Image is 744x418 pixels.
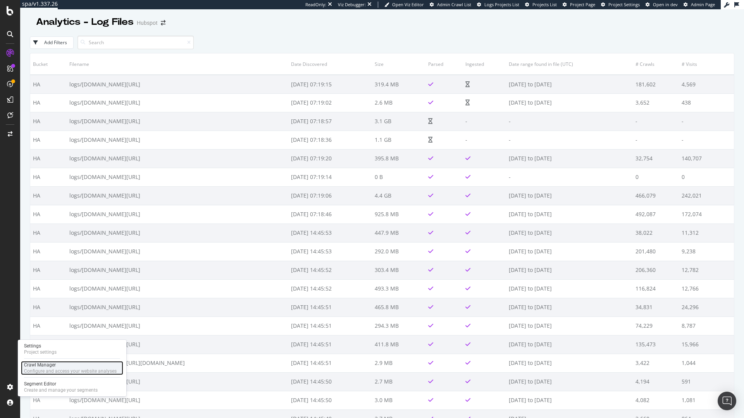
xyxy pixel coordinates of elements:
td: 4,082 [633,391,679,409]
td: [DATE] to [DATE] [506,205,633,224]
span: Projects List [532,2,557,7]
td: logs/[DOMAIN_NAME][URL] [67,279,288,298]
td: 3.1 GB [372,112,425,131]
a: Admin Crawl List [430,2,471,8]
div: arrow-right-arrow-left [161,20,165,26]
td: [DATE] to [DATE] [506,93,633,112]
td: - [463,112,506,131]
td: HA [30,242,67,261]
th: # Visits [679,53,734,75]
td: HA [30,224,67,242]
td: HA [30,112,67,131]
td: 3,652 [633,93,679,112]
td: [DATE] 07:19:14 [288,168,372,186]
td: [DATE] to [DATE] [506,75,633,93]
td: [DATE] 07:18:57 [288,112,372,131]
th: Size [372,53,425,75]
td: [DATE] 14:45:50 [288,372,372,391]
td: 3,422 [633,354,679,372]
td: 201,480 [633,242,679,261]
td: 74,229 [633,317,679,335]
td: 12,782 [679,261,734,279]
td: - [506,112,633,131]
th: Ingested [463,53,506,75]
td: HA [30,279,67,298]
td: 1,081 [679,391,734,409]
td: HA [30,168,67,186]
td: 116,824 [633,279,679,298]
td: 32,754 [633,149,679,168]
td: logs/[DOMAIN_NAME][URL] [67,242,288,261]
td: - [463,131,506,149]
div: Hubspot [137,19,158,27]
td: 12,766 [679,279,734,298]
td: 466,079 [633,186,679,205]
td: logs/[DOMAIN_NAME][URL] [67,224,288,242]
div: Open Intercom Messenger [718,392,736,410]
div: Add Filters [44,39,67,46]
td: HA [30,75,67,93]
td: [DATE] to [DATE] [506,279,633,298]
td: HA [30,205,67,224]
td: 294.3 MB [372,317,425,335]
td: 591 [679,372,734,391]
td: [DATE] 07:19:06 [288,186,372,205]
td: HA [30,317,67,335]
td: [DATE] to [DATE] [506,149,633,168]
td: 8,787 [679,317,734,335]
td: logs/[DOMAIN_NAME][URL] [67,186,288,205]
td: [DATE] to [DATE] [506,317,633,335]
td: logs/[DOMAIN_NAME][URL] [67,75,288,93]
td: [DATE] to [DATE] [506,261,633,279]
td: [DATE] 14:45:52 [288,261,372,279]
div: Settings [24,343,57,349]
th: Bucket [30,53,67,75]
td: [DATE] 14:45:50 [288,391,372,409]
a: Open in dev [646,2,678,8]
td: 15,966 [679,335,734,354]
td: [DATE] 14:45:52 [288,279,372,298]
th: # Crawls [633,53,679,75]
td: 411.8 MB [372,335,425,354]
th: Parsed [425,53,463,75]
span: Project Page [570,2,595,7]
a: Segment EditorCreate and manage your segments [21,380,123,394]
td: 465.8 MB [372,298,425,317]
div: Segment Editor [24,381,98,387]
span: Open in dev [653,2,678,7]
td: logs/[DOMAIN_NAME][URL] [67,317,288,335]
td: 1,044 [679,354,734,372]
div: Crawl Manager [24,362,117,368]
td: [DATE] to [DATE] [506,242,633,261]
td: logs/[DOMAIN_NAME][URL] [67,205,288,224]
td: [DATE] to [DATE] [506,354,633,372]
td: [DATE] to [DATE] [506,186,633,205]
td: - [679,112,734,131]
td: 493.3 MB [372,279,425,298]
td: logs/[DOMAIN_NAME][URL] [67,149,288,168]
td: 11,312 [679,224,734,242]
td: HA [30,261,67,279]
td: logs/[DOMAIN_NAME][URL] [67,168,288,186]
td: 925.8 MB [372,205,425,224]
td: HA [30,93,67,112]
span: Logs Projects List [484,2,519,7]
div: Analytics - Log Files [36,15,134,29]
div: Create and manage your segments [24,387,98,393]
td: - [633,131,679,149]
td: 135,473 [633,335,679,354]
th: Date Discovered [288,53,372,75]
td: 0 B [372,168,425,186]
td: 1.1 GB [372,131,425,149]
td: 242,021 [679,186,734,205]
td: [DATE] 07:19:15 [288,75,372,93]
td: - [679,131,734,149]
td: logs/[DOMAIN_NAME][URL] [67,335,288,354]
td: - [506,168,633,186]
td: logs/[DOMAIN_NAME][URL] [67,372,288,391]
td: logs/[DOMAIN_NAME][URL][DOMAIN_NAME] [67,354,288,372]
td: [DATE] 07:19:20 [288,149,372,168]
span: Admin Crawl List [437,2,471,7]
td: HA [30,391,67,409]
td: [DATE] 07:18:36 [288,131,372,149]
